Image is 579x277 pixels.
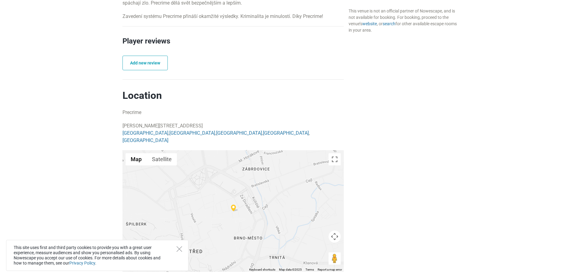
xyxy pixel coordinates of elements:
p: Zavedení systému Precrime přináší okamžité výsledky. Kriminalita je minulostí. Díky Precrime! [122,13,344,20]
button: Toggle fullscreen view [329,153,341,165]
p: Precrime [122,109,344,116]
a: Terms [305,268,314,271]
a: Report a map error [318,268,342,271]
a: search [383,21,395,26]
button: Drag Pegman onto the map to open Street View [329,252,341,265]
h2: Player reviews [122,36,344,56]
a: [GEOGRAPHIC_DATA] [263,130,309,136]
a: Privacy Policy [69,261,95,265]
a: [GEOGRAPHIC_DATA] [169,130,215,136]
button: Show satellite imagery [147,153,177,165]
button: Show street map [126,153,147,165]
a: Add new review [122,56,168,70]
p: [PERSON_NAME][STREET_ADDRESS] , , , , [122,122,344,144]
a: [GEOGRAPHIC_DATA] [122,130,168,136]
button: Keyboard shortcuts [249,268,275,272]
a: [GEOGRAPHIC_DATA] [122,137,168,143]
span: Map data ©2025 [279,268,302,271]
button: Map camera controls [329,230,341,243]
h2: Location [122,89,344,102]
div: This site uses first and third party cookies to provide you with a great user experience, measure... [6,240,188,271]
a: [GEOGRAPHIC_DATA] [216,130,262,136]
a: website [362,21,377,26]
div: This venue is not an official partner of Nowescape, and is not available for booking. For booking... [349,8,457,33]
button: Close [177,246,182,252]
